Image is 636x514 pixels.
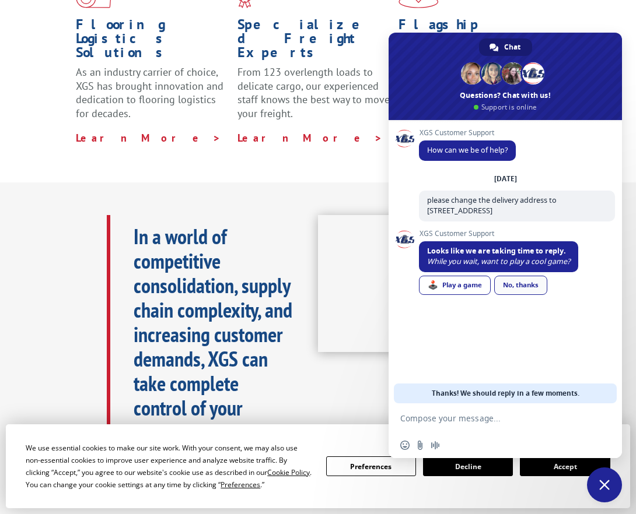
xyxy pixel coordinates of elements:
[318,215,562,352] iframe: XGS Logistics Solutions
[479,38,532,56] a: Chat
[432,383,579,403] span: Thanks! We should reply in a few moments.
[400,441,410,450] span: Insert an emoji
[76,131,221,145] a: Learn More >
[427,256,570,266] span: While you wait, want to play a cool game?
[427,195,557,216] span: please change the delivery address to [STREET_ADDRESS]
[419,230,578,238] span: XGS Customer Support
[76,65,223,120] span: As an industry carrier of choice, XGS has brought innovation and dedication to flooring logistics...
[76,17,229,65] h1: Flooring Logistics Solutions
[237,65,390,131] p: From 123 overlength loads to delicate cargo, our experienced staff knows the best way to move you...
[419,276,491,295] a: Play a game
[494,276,547,295] a: No, thanks
[237,131,383,145] a: Learn More >
[267,467,310,477] span: Cookie Policy
[428,280,438,290] span: 🕹️
[494,175,517,182] div: [DATE]
[326,456,416,476] button: Preferences
[6,424,630,508] div: Cookie Consent Prompt
[415,441,425,450] span: Send a file
[520,456,610,476] button: Accept
[431,441,440,450] span: Audio message
[419,129,516,137] span: XGS Customer Support
[26,442,312,491] div: We use essential cookies to make our site work. With your consent, we may also use non-essential ...
[587,467,622,502] a: Close chat
[237,17,390,65] h1: Specialized Freight Experts
[400,403,587,432] textarea: Compose your message...
[423,456,513,476] button: Decline
[399,17,551,65] h1: Flagship Distribution Model
[427,246,566,256] span: Looks like we are taking time to reply.
[134,223,292,495] b: In a world of competitive consolidation, supply chain complexity, and increasing customer demands...
[504,38,520,56] span: Chat
[221,480,260,490] span: Preferences
[427,145,508,155] span: How can we be of help?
